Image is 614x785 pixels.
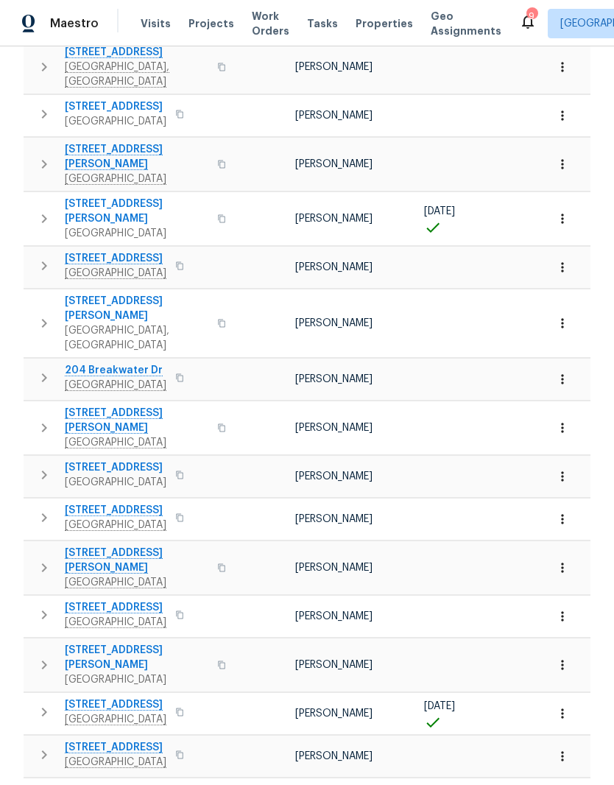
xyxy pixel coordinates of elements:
span: [PERSON_NAME] [295,611,373,622]
span: [PERSON_NAME] [295,514,373,524]
div: 9 [526,9,537,24]
span: [STREET_ADDRESS] [65,99,166,114]
span: [GEOGRAPHIC_DATA], [GEOGRAPHIC_DATA] [65,323,208,353]
span: Maestro [50,16,99,31]
span: Visits [141,16,171,31]
span: Geo Assignments [431,9,501,38]
span: [PERSON_NAME] [295,751,373,761]
span: Projects [188,16,234,31]
span: [PERSON_NAME] [295,374,373,384]
span: [STREET_ADDRESS] [65,460,166,475]
span: [GEOGRAPHIC_DATA] [65,672,208,687]
span: Properties [356,16,413,31]
span: Tasks [307,18,338,29]
span: [DATE] [424,701,455,711]
span: [GEOGRAPHIC_DATA] [65,475,166,490]
span: [STREET_ADDRESS][PERSON_NAME] [65,643,208,672]
span: [STREET_ADDRESS][PERSON_NAME] [65,294,208,323]
span: [PERSON_NAME] [295,159,373,169]
span: [PERSON_NAME] [295,214,373,224]
span: [PERSON_NAME] [295,318,373,328]
span: [PERSON_NAME] [295,708,373,719]
span: [DATE] [424,206,455,217]
span: [PERSON_NAME] [295,471,373,482]
span: Work Orders [252,9,289,38]
span: [PERSON_NAME] [295,423,373,433]
span: [GEOGRAPHIC_DATA] [65,114,166,129]
span: [PERSON_NAME] [295,62,373,72]
span: [PERSON_NAME] [295,110,373,121]
span: [STREET_ADDRESS][PERSON_NAME] [65,197,208,226]
span: [PERSON_NAME] [295,660,373,670]
span: [GEOGRAPHIC_DATA] [65,226,208,241]
span: [PERSON_NAME] [295,563,373,573]
span: [PERSON_NAME] [295,262,373,272]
